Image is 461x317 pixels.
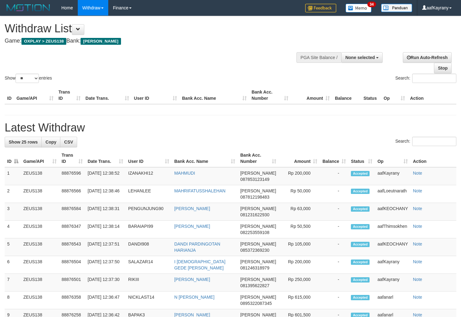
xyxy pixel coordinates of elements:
[375,185,410,203] td: aafLoeutnarath
[81,38,121,45] span: [PERSON_NAME]
[240,295,276,300] span: [PERSON_NAME]
[174,224,210,229] a: [PERSON_NAME]
[174,241,220,253] a: DANDI PARDINGOTAN HARIANJA
[375,274,410,292] td: aafKayrany
[174,295,214,300] a: N [PERSON_NAME]
[279,256,320,274] td: Rp 200,000
[5,137,42,147] a: Show 25 rows
[126,238,172,256] td: DANDI908
[21,149,59,167] th: Game/API: activate to sort column ascending
[240,177,269,182] span: Copy 087853123149 to clipboard
[413,295,422,300] a: Note
[249,86,291,104] th: Bank Acc. Number
[126,203,172,221] td: PENGUNJUNG90
[434,63,452,73] a: Stop
[85,274,126,292] td: [DATE] 12:37:30
[9,140,38,145] span: Show 25 rows
[5,274,21,292] td: 7
[21,238,59,256] td: ZEUS138
[60,137,77,147] a: CSV
[381,4,412,12] img: panduan.png
[279,167,320,185] td: Rp 200,000
[45,140,56,145] span: Copy
[367,2,376,7] span: 34
[351,242,370,247] span: Accepted
[381,86,407,104] th: Op
[5,185,21,203] td: 2
[375,238,410,256] td: aafKEOCHANY
[240,230,269,235] span: Copy 082253559108 to clipboard
[375,221,410,238] td: aafThimsokhen
[83,86,132,104] th: Date Trans.
[174,188,226,193] a: MAHRIFATUSSHALEHAN
[85,238,126,256] td: [DATE] 12:37:51
[5,238,21,256] td: 5
[240,195,269,200] span: Copy 087812198483 to clipboard
[240,283,269,288] span: Copy 081395622827 to clipboard
[403,52,452,63] a: Run Auto-Refresh
[59,256,85,274] td: 88876504
[238,149,278,167] th: Bank Acc. Number: activate to sort column ascending
[341,52,383,63] button: None selected
[5,74,52,83] label: Show entries
[320,274,348,292] td: -
[240,171,276,176] span: [PERSON_NAME]
[351,224,370,229] span: Accepted
[174,277,210,282] a: [PERSON_NAME]
[174,206,210,211] a: [PERSON_NAME]
[346,4,372,12] img: Button%20Memo.svg
[351,189,370,194] span: Accepted
[413,171,422,176] a: Note
[240,265,269,270] span: Copy 081246318979 to clipboard
[5,86,14,104] th: ID
[59,221,85,238] td: 88876347
[59,292,85,309] td: 88876358
[21,274,59,292] td: ZEUS138
[126,185,172,203] td: LEHANLEE
[320,185,348,203] td: -
[345,55,375,60] span: None selected
[240,212,269,217] span: Copy 081231622930 to clipboard
[320,203,348,221] td: -
[126,149,172,167] th: User ID: activate to sort column ascending
[412,137,456,146] input: Search:
[279,203,320,221] td: Rp 63,000
[85,185,126,203] td: [DATE] 12:38:46
[375,256,410,274] td: aafKayrany
[305,4,336,12] img: Feedback.jpg
[5,122,456,134] h1: Latest Withdraw
[41,137,60,147] a: Copy
[5,221,21,238] td: 4
[59,149,85,167] th: Trans ID: activate to sort column ascending
[59,203,85,221] td: 88876584
[351,171,370,176] span: Accepted
[320,238,348,256] td: -
[413,241,422,246] a: Note
[351,206,370,212] span: Accepted
[14,86,56,104] th: Game/API
[174,259,225,270] a: I [DEMOGRAPHIC_DATA] GEDE [PERSON_NAME]
[132,86,180,104] th: User ID
[5,292,21,309] td: 8
[240,224,276,229] span: [PERSON_NAME]
[279,274,320,292] td: Rp 250,000
[407,86,456,104] th: Action
[126,274,172,292] td: RIKIII
[320,256,348,274] td: -
[413,206,422,211] a: Note
[5,38,301,44] h4: Game: Bank:
[351,260,370,265] span: Accepted
[21,185,59,203] td: ZEUS138
[21,167,59,185] td: ZEUS138
[291,86,333,104] th: Amount
[395,74,456,83] label: Search:
[413,224,422,229] a: Note
[395,137,456,146] label: Search:
[240,241,276,246] span: [PERSON_NAME]
[240,206,276,211] span: [PERSON_NAME]
[375,167,410,185] td: aafKayrany
[85,256,126,274] td: [DATE] 12:37:50
[240,301,272,306] span: Copy 0895322087345 to clipboard
[172,149,238,167] th: Bank Acc. Name: activate to sort column ascending
[85,149,126,167] th: Date Trans.: activate to sort column ascending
